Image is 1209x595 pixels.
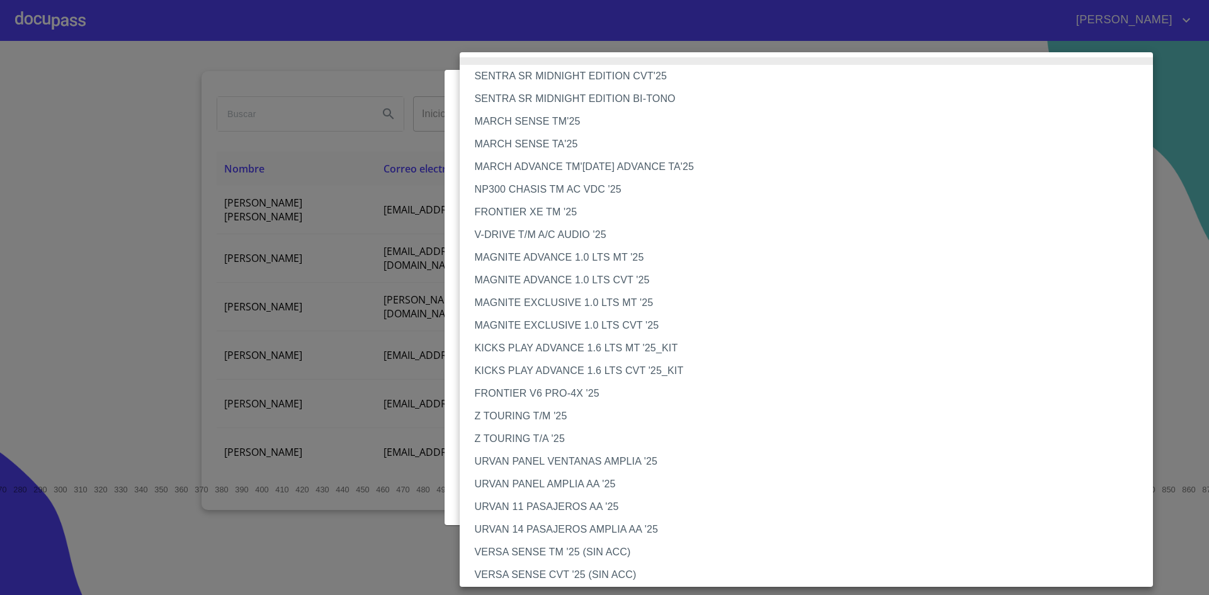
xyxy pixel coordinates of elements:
[460,246,1163,269] li: MAGNITE ADVANCE 1.0 LTS MT '25
[460,314,1163,337] li: MAGNITE EXCLUSIVE 1.0 LTS CVT '25
[460,269,1163,292] li: MAGNITE ADVANCE 1.0 LTS CVT '25
[460,405,1163,428] li: Z TOURING T/M '25
[460,450,1163,473] li: URVAN PANEL VENTANAS AMPLIA '25
[460,292,1163,314] li: MAGNITE EXCLUSIVE 1.0 LTS MT '25
[460,201,1163,224] li: FRONTIER XE TM '25
[460,541,1163,564] li: VERSA SENSE TM '25 (SIN ACC)
[460,496,1163,518] li: URVAN 11 PASAJEROS AA '25
[460,110,1163,133] li: MARCH SENSE TM'25
[460,337,1163,360] li: KICKS PLAY ADVANCE 1.6 LTS MT '25_KIT
[460,382,1163,405] li: FRONTIER V6 PRO-4X '25
[460,133,1163,156] li: MARCH SENSE TA'25
[460,88,1163,110] li: SENTRA SR MIDNIGHT EDITION BI-TONO
[460,473,1163,496] li: URVAN PANEL AMPLIA AA '25
[460,428,1163,450] li: Z TOURING T/A '25
[460,224,1163,246] li: V-DRIVE T/M A/C AUDIO '25
[460,178,1163,201] li: NP300 CHASIS TM AC VDC '25
[460,65,1163,88] li: SENTRA SR MIDNIGHT EDITION CVT'25
[460,156,1163,178] li: MARCH ADVANCE TM'[DATE] ADVANCE TA'25
[460,564,1163,586] li: VERSA SENSE CVT '25 (SIN ACC)
[460,360,1163,382] li: KICKS PLAY ADVANCE 1.6 LTS CVT '25_KIT
[460,518,1163,541] li: URVAN 14 PASAJEROS AMPLIA AA '25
